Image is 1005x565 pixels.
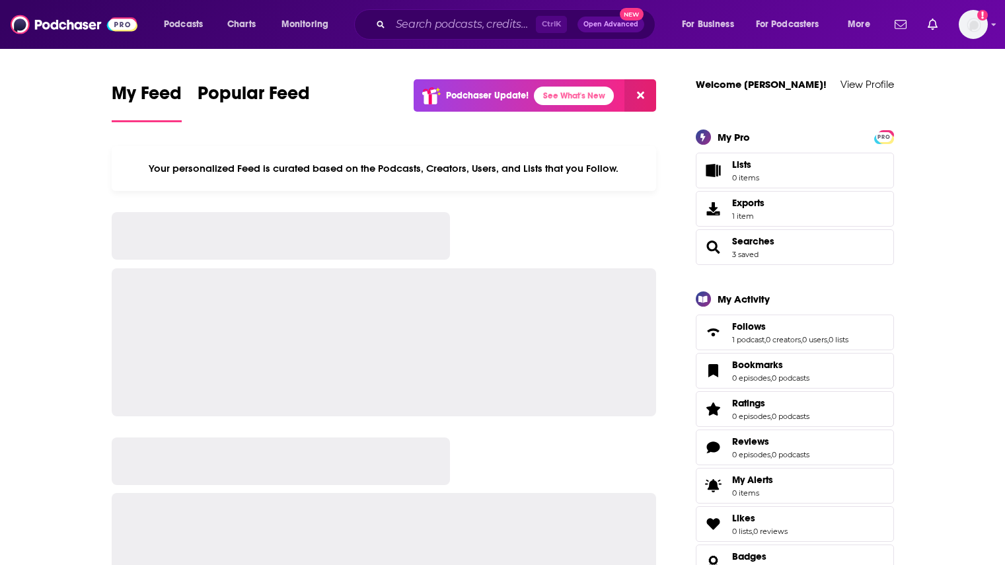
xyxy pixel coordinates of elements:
[732,373,770,383] a: 0 episodes
[732,335,764,344] a: 1 podcast
[766,335,801,344] a: 0 creators
[922,13,943,36] a: Show notifications dropdown
[959,10,988,39] span: Logged in as cmand-s
[747,14,838,35] button: open menu
[732,359,783,371] span: Bookmarks
[391,14,536,35] input: Search podcasts, credits, & more...
[700,361,727,380] a: Bookmarks
[164,15,203,34] span: Podcasts
[696,391,894,427] span: Ratings
[198,82,310,122] a: Popular Feed
[696,315,894,350] span: Follows
[534,87,614,105] a: See What's New
[889,13,912,36] a: Show notifications dropdown
[756,15,819,34] span: For Podcasters
[11,12,137,37] img: Podchaser - Follow, Share and Rate Podcasts
[696,153,894,188] a: Lists
[696,506,894,542] span: Likes
[673,14,751,35] button: open menu
[718,131,750,143] div: My Pro
[959,10,988,39] img: User Profile
[848,15,870,34] span: More
[155,14,220,35] button: open menu
[219,14,264,35] a: Charts
[829,335,848,344] a: 0 lists
[700,161,727,180] span: Lists
[732,397,765,409] span: Ratings
[772,373,809,383] a: 0 podcasts
[700,476,727,495] span: My Alerts
[959,10,988,39] button: Show profile menu
[700,515,727,533] a: Likes
[752,527,753,536] span: ,
[732,197,764,209] span: Exports
[770,373,772,383] span: ,
[700,200,727,218] span: Exports
[732,235,774,247] a: Searches
[700,400,727,418] a: Ratings
[112,82,182,112] span: My Feed
[112,82,182,122] a: My Feed
[770,450,772,459] span: ,
[732,320,766,332] span: Follows
[732,159,751,170] span: Lists
[732,474,773,486] span: My Alerts
[732,512,755,524] span: Likes
[838,14,887,35] button: open menu
[700,438,727,457] a: Reviews
[840,78,894,91] a: View Profile
[620,8,644,20] span: New
[700,323,727,342] a: Follows
[696,430,894,465] span: Reviews
[732,412,770,421] a: 0 episodes
[732,173,759,182] span: 0 items
[732,512,788,524] a: Likes
[732,211,764,221] span: 1 item
[112,146,657,191] div: Your personalized Feed is curated based on the Podcasts, Creators, Users, and Lists that you Follow.
[227,15,256,34] span: Charts
[876,131,892,141] a: PRO
[536,16,567,33] span: Ctrl K
[367,9,668,40] div: Search podcasts, credits, & more...
[272,14,346,35] button: open menu
[198,82,310,112] span: Popular Feed
[732,159,759,170] span: Lists
[732,450,770,459] a: 0 episodes
[718,293,770,305] div: My Activity
[732,488,773,498] span: 0 items
[696,191,894,227] a: Exports
[732,435,769,447] span: Reviews
[583,21,638,28] span: Open Advanced
[764,335,766,344] span: ,
[732,320,848,332] a: Follows
[801,335,802,344] span: ,
[732,250,759,259] a: 3 saved
[696,468,894,504] a: My Alerts
[876,132,892,142] span: PRO
[732,527,752,536] a: 0 lists
[281,15,328,34] span: Monitoring
[753,527,788,536] a: 0 reviews
[732,435,809,447] a: Reviews
[577,17,644,32] button: Open AdvancedNew
[732,550,772,562] a: Badges
[696,78,827,91] a: Welcome [PERSON_NAME]!
[732,359,809,371] a: Bookmarks
[732,397,809,409] a: Ratings
[696,353,894,389] span: Bookmarks
[827,335,829,344] span: ,
[770,412,772,421] span: ,
[732,550,766,562] span: Badges
[700,238,727,256] a: Searches
[772,412,809,421] a: 0 podcasts
[772,450,809,459] a: 0 podcasts
[682,15,734,34] span: For Business
[802,335,827,344] a: 0 users
[977,10,988,20] svg: Add a profile image
[446,90,529,101] p: Podchaser Update!
[696,229,894,265] span: Searches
